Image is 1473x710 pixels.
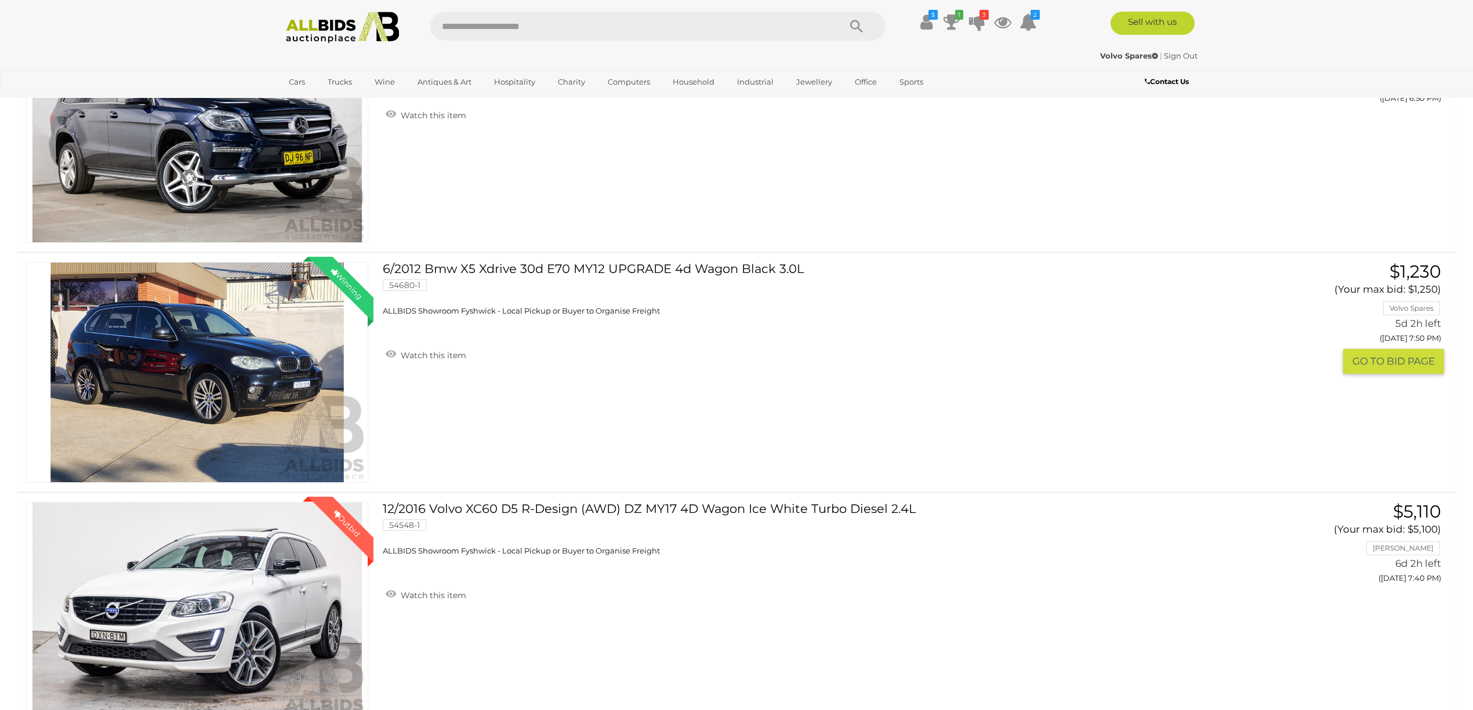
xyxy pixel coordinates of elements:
a: Outbid [26,22,368,243]
a: Watch this item [383,345,469,363]
a: [GEOGRAPHIC_DATA] [281,92,379,111]
button: Search [828,12,886,41]
a: Jewellery [789,72,840,92]
img: Allbids.com.au [280,12,405,43]
a: $5,110 (Your max bid: $5,100) [PERSON_NAME] 6d 2h left ([DATE] 7:40 PM) [1225,502,1444,589]
a: Cars [281,72,313,92]
i: 3 [979,10,989,20]
a: 1 [943,12,960,32]
img: 54518-1a_ex.jpg [27,23,368,242]
a: Hospitality [487,72,543,92]
div: Outbid [320,497,373,550]
div: Winning [320,257,373,310]
a: Contact Us [1145,75,1192,88]
a: Office [847,72,884,92]
i: $ [928,10,938,20]
i: 2 [1031,10,1040,20]
i: 1 [955,10,963,20]
b: Contact Us [1145,77,1189,86]
a: Industrial [730,72,781,92]
a: Sign Out [1164,51,1198,60]
a: Volvo Spares [1100,51,1160,60]
a: Computers [600,72,658,92]
a: Wine [367,72,402,92]
a: Winning [26,262,368,483]
span: Watch this item [398,110,466,121]
a: Sports [892,72,931,92]
span: $1,230 [1389,261,1441,282]
a: 3 [968,12,986,32]
a: 12/2016 Volvo XC60 D5 R-Design (AWD) DZ MY17 4D Wagon Ice White Turbo Diesel 2.4L 54548-1 ALLBIDS... [391,502,1207,556]
a: $1,230 (Your max bid: $1,250) Volvo Spares 5d 2h left ([DATE] 7:50 PM) GO TO BID PAGE [1225,262,1444,373]
span: Watch this item [398,350,466,361]
span: Watch this item [398,590,466,600]
img: 54680-1a_ex.jpg [27,263,368,482]
a: 6/2012 Bmw X5 Xdrive 30d E70 MY12 UPGRADE 4d Wagon Black 3.0L 54680-1 ALLBIDS Showroom Fyshwick -... [391,262,1207,316]
a: Sell with us [1111,12,1195,35]
strong: Volvo Spares [1100,51,1158,60]
button: GO TO BID PAGE [1343,349,1444,374]
a: Watch this item [383,585,469,603]
a: Antiques & Art [410,72,479,92]
a: Watch this item [383,105,469,123]
a: Household [665,72,722,92]
span: | [1160,51,1162,60]
a: 2 [1020,12,1037,32]
a: $8,010 (Your max bid: $3,250) Kimbob 57m left ([DATE] 6:50 PM) [1225,22,1444,109]
a: Charity [550,72,593,92]
a: Trucks [320,72,360,92]
span: $5,110 [1393,501,1441,522]
a: $ [917,12,935,32]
